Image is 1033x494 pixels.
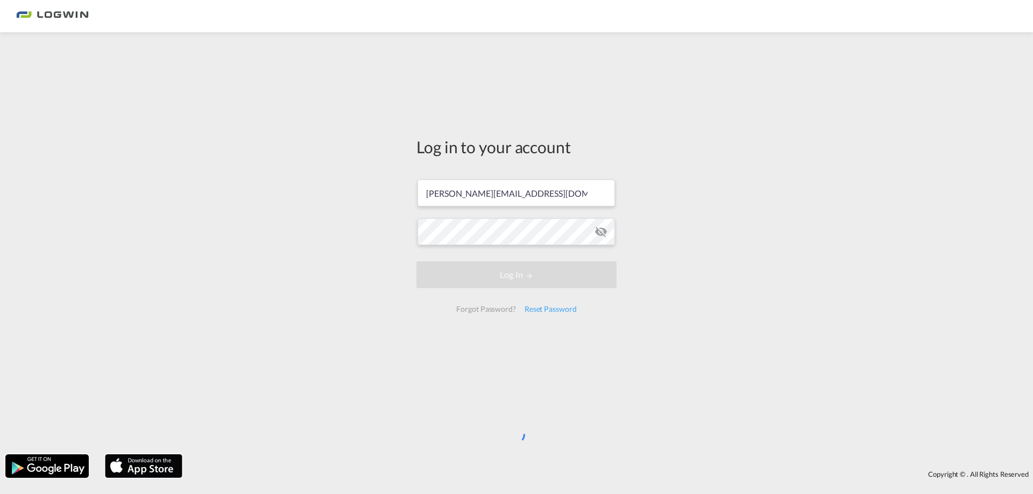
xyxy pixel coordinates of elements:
[520,299,581,319] div: Reset Password
[16,4,89,28] img: bc73a0e0d8c111efacd525e4c8ad7d32.png
[416,135,617,158] div: Log in to your account
[595,225,607,238] md-icon: icon-eye-off
[452,299,520,319] div: Forgot Password?
[416,261,617,288] button: LOGIN
[188,465,1033,483] div: Copyright © . All Rights Reserved
[104,453,183,479] img: apple.png
[4,453,90,479] img: google.png
[418,180,615,206] input: Enter email/phone number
